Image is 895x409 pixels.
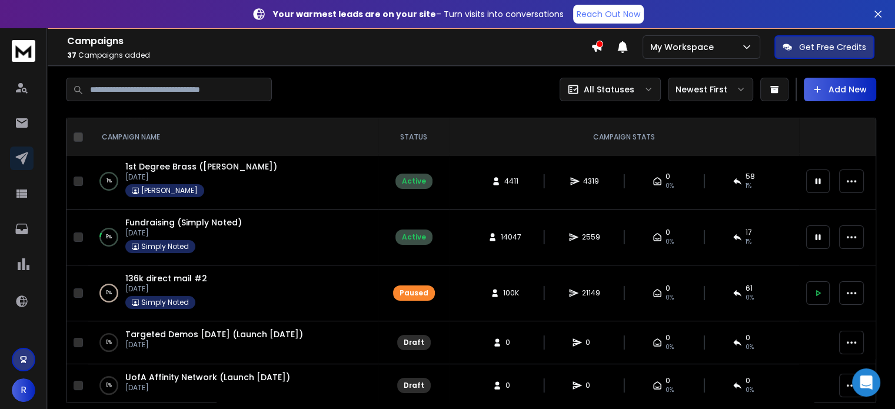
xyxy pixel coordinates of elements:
[585,338,597,347] span: 0
[88,364,378,407] td: 0%UofA Affinity Network (Launch [DATE])[DATE]
[774,35,874,59] button: Get Free Credits
[141,298,189,307] p: Simply Noted
[666,385,674,395] span: 0%
[125,228,242,238] p: [DATE]
[88,321,378,364] td: 0%Targeted Demos [DATE] (Launch [DATE])[DATE]
[799,41,866,53] p: Get Free Credits
[125,383,290,393] p: [DATE]
[404,338,424,347] div: Draft
[106,337,112,348] p: 0 %
[582,288,600,298] span: 21149
[666,293,674,302] span: 0%
[668,78,753,101] button: Newest First
[585,381,597,390] span: 0
[746,172,755,181] span: 58
[582,232,600,242] span: 2559
[67,34,591,48] h1: Campaigns
[746,343,754,352] span: 0%
[378,118,449,157] th: STATUS
[404,381,424,390] div: Draft
[746,333,750,343] span: 0
[666,181,674,191] span: 0%
[449,118,799,157] th: CAMPAIGN STATS
[584,84,634,95] p: All Statuses
[141,242,189,251] p: Simply Noted
[88,118,378,157] th: CAMPAIGN NAME
[125,272,207,284] a: 136k direct mail #2
[141,186,198,195] p: [PERSON_NAME]
[650,41,718,53] p: My Workspace
[666,333,670,343] span: 0
[67,50,76,60] span: 37
[666,376,670,385] span: 0
[852,368,880,397] div: Open Intercom Messenger
[12,378,35,402] button: R
[125,172,277,182] p: [DATE]
[505,381,517,390] span: 0
[88,265,378,321] td: 0%136k direct mail #2[DATE]Simply Noted
[273,8,436,20] strong: Your warmest leads are on your site
[746,228,752,237] span: 17
[501,232,521,242] span: 14047
[666,237,674,247] span: 0%
[67,51,591,60] p: Campaigns added
[746,385,754,395] span: 0%
[273,8,564,20] p: – Turn visits into conversations
[125,161,277,172] a: 1st Degree Brass ([PERSON_NAME])
[106,287,112,299] p: 0 %
[125,217,242,228] a: Fundraising (Simply Noted)
[746,284,753,293] span: 61
[12,40,35,62] img: logo
[746,181,751,191] span: 1 %
[577,8,640,20] p: Reach Out Now
[125,328,303,340] a: Targeted Demos [DATE] (Launch [DATE])
[746,293,754,302] span: 0 %
[125,371,290,383] a: UofA Affinity Network (Launch [DATE])
[503,288,519,298] span: 100K
[666,343,674,352] span: 0%
[746,376,750,385] span: 0
[583,177,599,186] span: 4319
[88,154,378,210] td: 1%1st Degree Brass ([PERSON_NAME])[DATE][PERSON_NAME]
[400,288,428,298] div: Paused
[804,78,876,101] button: Add New
[125,284,207,294] p: [DATE]
[573,5,644,24] a: Reach Out Now
[505,338,517,347] span: 0
[746,237,751,247] span: 1 %
[402,177,426,186] div: Active
[106,380,112,391] p: 0 %
[106,231,112,243] p: 8 %
[88,210,378,265] td: 8%Fundraising (Simply Noted)[DATE]Simply Noted
[666,228,670,237] span: 0
[666,284,670,293] span: 0
[402,232,426,242] div: Active
[504,177,518,186] span: 4411
[666,172,670,181] span: 0
[107,175,112,187] p: 1 %
[125,340,303,350] p: [DATE]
